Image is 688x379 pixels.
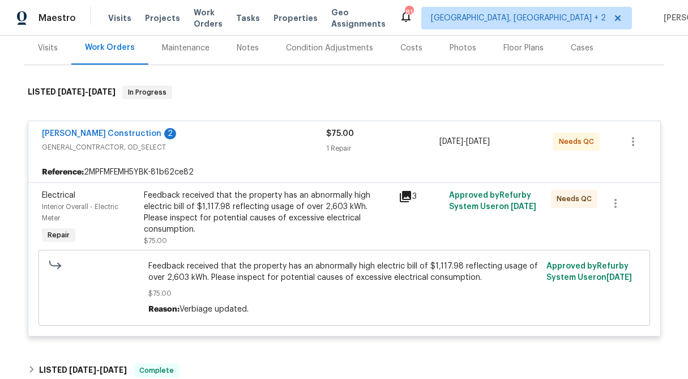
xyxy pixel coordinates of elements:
[164,128,176,139] div: 2
[449,191,536,211] span: Approved by Refurby System User on
[466,138,490,146] span: [DATE]
[148,288,540,299] span: $75.00
[28,86,116,99] h6: LISTED
[123,87,171,98] span: In Progress
[39,364,127,377] h6: LISTED
[162,42,210,54] div: Maintenance
[148,305,180,313] span: Reason:
[42,167,84,178] b: Reference:
[43,229,74,241] span: Repair
[144,190,392,235] div: Feedback received that the property has an abnormally high electric bill of $1,117.98 reflecting ...
[399,190,443,203] div: 3
[400,42,422,54] div: Costs
[571,42,593,54] div: Cases
[39,12,76,24] span: Maestro
[439,138,463,146] span: [DATE]
[331,7,386,29] span: Geo Assignments
[145,12,180,24] span: Projects
[38,42,58,54] div: Visits
[69,366,127,374] span: -
[546,262,632,282] span: Approved by Refurby System User on
[58,88,85,96] span: [DATE]
[326,143,440,154] div: 1 Repair
[88,88,116,96] span: [DATE]
[237,42,259,54] div: Notes
[42,142,326,153] span: GENERAL_CONTRACTOR, OD_SELECT
[28,162,660,182] div: 2MPFMFEMH5YBK-81b62ce82
[148,261,540,283] span: Feedback received that the property has an abnormally high electric bill of $1,117.98 reflecting ...
[405,7,413,18] div: 81
[85,42,135,53] div: Work Orders
[58,88,116,96] span: -
[42,130,161,138] a: [PERSON_NAME] Construction
[69,366,96,374] span: [DATE]
[557,193,596,205] span: Needs QC
[135,365,178,376] span: Complete
[144,237,167,244] span: $75.00
[42,191,75,199] span: Electrical
[194,7,223,29] span: Work Orders
[286,42,373,54] div: Condition Adjustments
[42,203,118,222] span: Interior Overall - Electric Meter
[606,274,632,282] span: [DATE]
[180,305,249,313] span: Verbiage updated.
[100,366,127,374] span: [DATE]
[559,136,599,147] span: Needs QC
[503,42,544,54] div: Floor Plans
[450,42,476,54] div: Photos
[326,130,354,138] span: $75.00
[236,14,260,22] span: Tasks
[439,136,490,147] span: -
[108,12,131,24] span: Visits
[274,12,318,24] span: Properties
[431,12,606,24] span: [GEOGRAPHIC_DATA], [GEOGRAPHIC_DATA] + 2
[511,203,536,211] span: [DATE]
[24,74,664,110] div: LISTED [DATE]-[DATE]In Progress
